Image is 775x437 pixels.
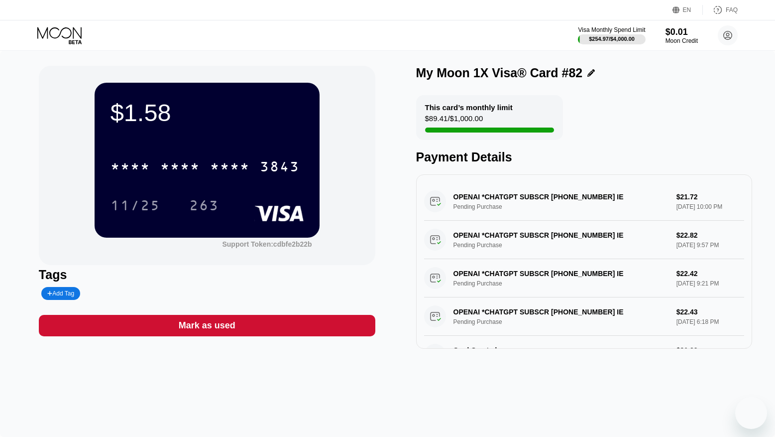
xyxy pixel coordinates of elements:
[260,160,300,176] div: 3843
[47,290,74,297] div: Add Tag
[182,193,226,218] div: 263
[665,37,698,44] div: Moon Credit
[726,6,738,13] div: FAQ
[665,27,698,44] div: $0.01Moon Credit
[578,26,645,44] div: Visa Monthly Spend Limit$254.97/$4,000.00
[103,193,168,218] div: 11/25
[416,66,583,80] div: My Moon 1X Visa® Card #82
[672,5,703,15] div: EN
[189,199,219,215] div: 263
[179,320,235,331] div: Mark as used
[683,6,691,13] div: EN
[735,397,767,429] iframe: Кнопка запуска окна обмена сообщениями
[589,36,635,42] div: $254.97 / $4,000.00
[416,150,753,164] div: Payment Details
[578,26,645,33] div: Visa Monthly Spend Limit
[703,5,738,15] div: FAQ
[41,287,80,300] div: Add Tag
[425,103,513,112] div: This card’s monthly limit
[222,240,312,248] div: Support Token: cdbfe2b22b
[39,315,375,336] div: Mark as used
[222,240,312,248] div: Support Token:cdbfe2b22b
[111,99,304,127] div: $1.58
[665,27,698,37] div: $0.01
[425,114,483,128] div: $89.41 / $1,000.00
[111,199,160,215] div: 11/25
[39,268,375,282] div: Tags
